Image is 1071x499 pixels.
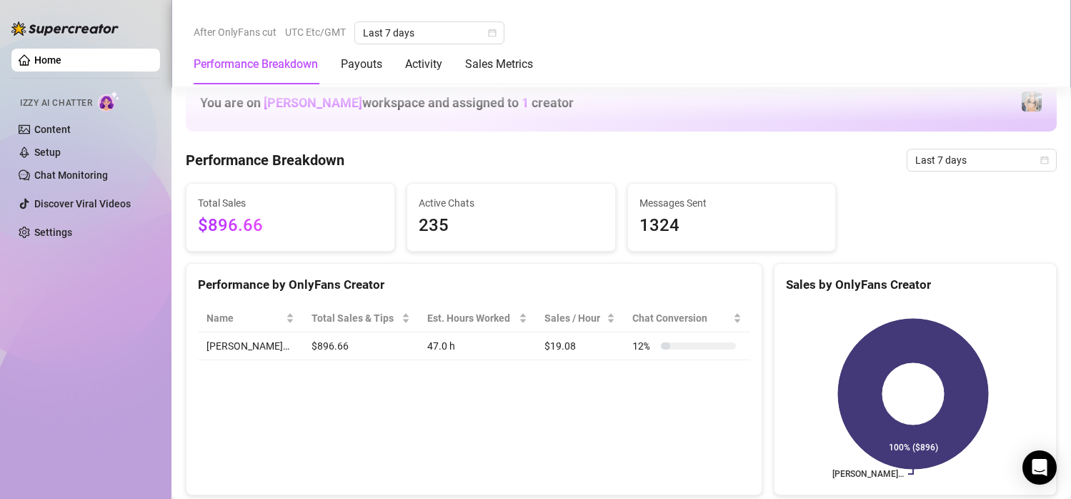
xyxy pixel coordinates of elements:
span: After OnlyFans cut [194,21,277,43]
span: calendar [1040,156,1049,164]
a: Settings [34,227,72,238]
img: AI Chatter [98,91,120,112]
span: Last 7 days [915,149,1048,171]
span: Sales / Hour [544,310,604,326]
div: Activity [405,56,442,73]
span: $896.66 [198,212,383,239]
div: Sales by OnlyFans Creator [786,275,1045,295]
h4: Performance Breakdown [186,150,344,170]
span: UTC Etc/GMT [285,21,346,43]
div: Open Intercom Messenger [1022,450,1057,485]
span: 12 % [632,338,655,354]
span: Total Sales [198,195,383,211]
a: Chat Monitoring [34,169,108,181]
th: Total Sales & Tips [303,305,419,332]
text: [PERSON_NAME]… [832,469,904,479]
td: $896.66 [303,332,419,360]
span: [PERSON_NAME] [264,95,362,110]
span: 1324 [639,212,825,239]
td: [PERSON_NAME]… [198,332,303,360]
span: Messages Sent [639,195,825,211]
a: Home [34,54,61,66]
div: Performance Breakdown [194,56,318,73]
span: calendar [488,29,497,37]
span: Total Sales & Tips [312,310,399,326]
span: 1 [522,95,529,110]
a: Setup [34,147,61,158]
img: logo-BBDzfeDw.svg [11,21,119,36]
div: Est. Hours Worked [427,310,515,326]
img: Veronica [1022,92,1042,112]
span: Name [206,310,283,326]
th: Name [198,305,303,332]
span: Chat Conversion [632,310,730,326]
td: $19.08 [536,332,624,360]
a: Discover Viral Videos [34,198,131,209]
th: Chat Conversion [624,305,750,332]
div: Sales Metrics [465,56,533,73]
span: 235 [419,212,604,239]
th: Sales / Hour [536,305,624,332]
div: Payouts [341,56,382,73]
div: Performance by OnlyFans Creator [198,275,750,295]
td: 47.0 h [419,332,535,360]
h1: You are on workspace and assigned to creator [200,95,574,111]
span: Last 7 days [363,22,496,44]
span: Izzy AI Chatter [20,97,92,110]
a: Content [34,124,71,135]
span: Active Chats [419,195,604,211]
